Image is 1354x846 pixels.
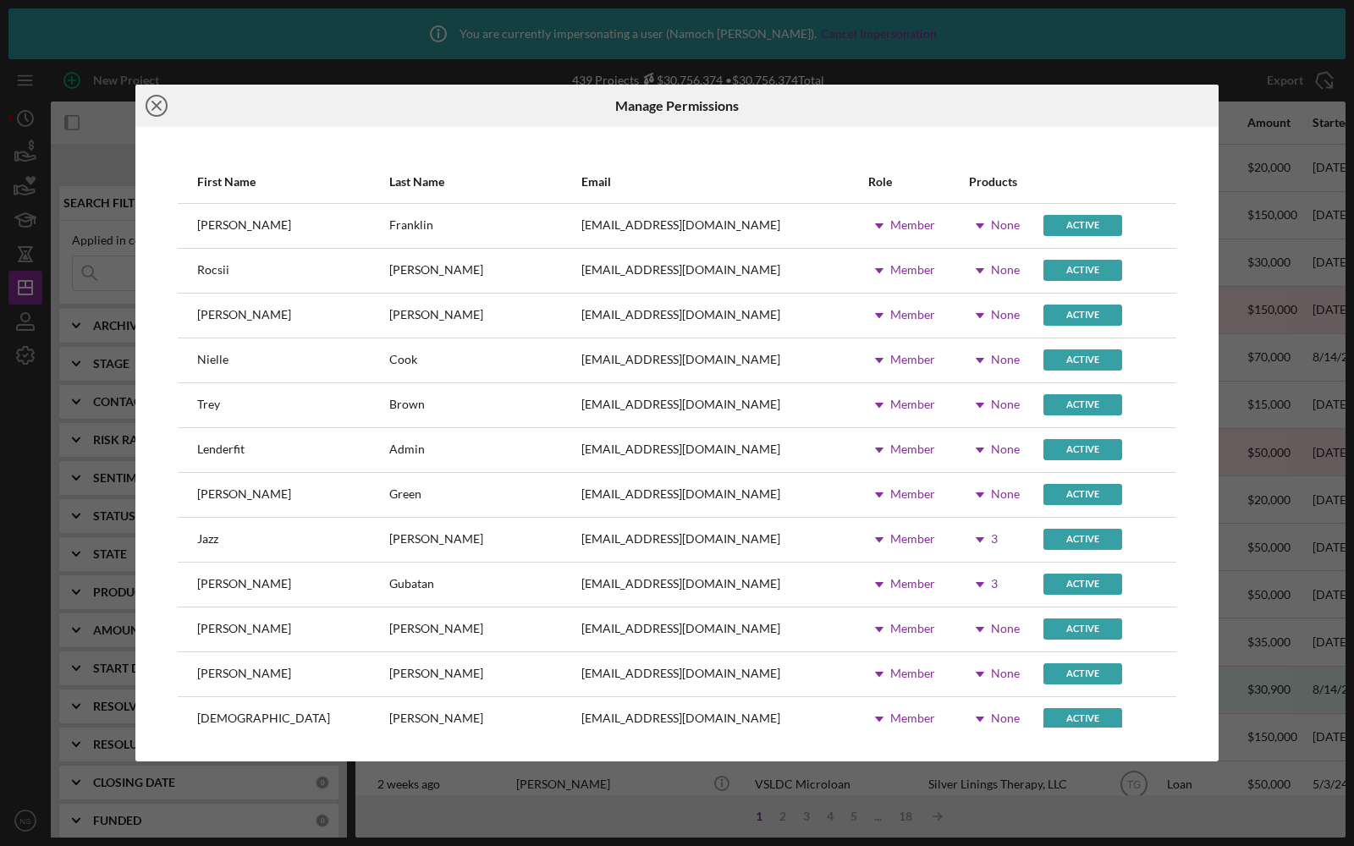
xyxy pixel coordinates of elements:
[1043,484,1122,505] div: Active
[581,442,780,456] div: [EMAIL_ADDRESS][DOMAIN_NAME]
[389,353,417,366] div: Cook
[581,711,780,725] div: [EMAIL_ADDRESS][DOMAIN_NAME]
[991,442,1020,456] div: None
[389,218,433,232] div: Franklin
[1043,439,1122,460] div: Active
[1043,708,1122,729] div: Active
[890,308,935,321] div: Member
[991,711,1020,725] div: None
[890,353,935,366] div: Member
[389,175,580,189] div: Last Name
[389,711,483,725] div: [PERSON_NAME]
[1043,618,1122,640] div: Active
[197,353,228,366] div: Nielle
[890,577,935,591] div: Member
[389,532,483,546] div: [PERSON_NAME]
[868,175,967,189] div: Role
[389,263,483,277] div: [PERSON_NAME]
[890,442,935,456] div: Member
[1043,663,1122,684] div: Active
[991,218,1020,232] div: None
[1043,260,1122,281] div: Active
[991,263,1020,277] div: None
[890,532,935,546] div: Member
[890,263,935,277] div: Member
[1043,305,1122,326] div: Active
[389,622,483,635] div: [PERSON_NAME]
[890,711,935,725] div: Member
[581,263,780,277] div: [EMAIL_ADDRESS][DOMAIN_NAME]
[1043,529,1122,550] div: Active
[890,218,935,232] div: Member
[197,532,218,546] div: Jazz
[197,218,291,232] div: [PERSON_NAME]
[890,622,935,635] div: Member
[197,711,330,725] div: [DEMOGRAPHIC_DATA]
[991,487,1020,501] div: None
[197,577,291,591] div: [PERSON_NAME]
[581,622,780,635] div: [EMAIL_ADDRESS][DOMAIN_NAME]
[389,308,483,321] div: [PERSON_NAME]
[389,442,425,456] div: Admin
[197,442,245,456] div: Lenderfit
[581,577,780,591] div: [EMAIL_ADDRESS][DOMAIN_NAME]
[890,398,935,411] div: Member
[991,667,1020,680] div: None
[197,175,388,189] div: First Name
[197,667,291,680] div: [PERSON_NAME]
[581,308,780,321] div: [EMAIL_ADDRESS][DOMAIN_NAME]
[991,308,1020,321] div: None
[581,398,780,411] div: [EMAIL_ADDRESS][DOMAIN_NAME]
[615,98,739,113] h6: Manage Permissions
[890,667,935,680] div: Member
[581,218,780,232] div: [EMAIL_ADDRESS][DOMAIN_NAME]
[581,487,780,501] div: [EMAIL_ADDRESS][DOMAIN_NAME]
[991,398,1020,411] div: None
[581,667,780,680] div: [EMAIL_ADDRESS][DOMAIN_NAME]
[197,398,220,411] div: Trey
[389,487,421,501] div: Green
[1043,349,1122,371] div: Active
[389,398,425,411] div: Brown
[197,308,291,321] div: [PERSON_NAME]
[969,175,1043,189] div: Products
[991,622,1020,635] div: None
[991,353,1020,366] div: None
[197,622,291,635] div: [PERSON_NAME]
[389,667,483,680] div: [PERSON_NAME]
[890,487,935,501] div: Member
[581,532,780,546] div: [EMAIL_ADDRESS][DOMAIN_NAME]
[197,487,291,501] div: [PERSON_NAME]
[1043,215,1122,236] div: Active
[1043,574,1122,595] div: Active
[1043,394,1122,415] div: Active
[389,577,434,591] div: Gubatan
[197,263,229,277] div: Rocsii
[581,353,780,366] div: [EMAIL_ADDRESS][DOMAIN_NAME]
[581,175,867,189] div: Email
